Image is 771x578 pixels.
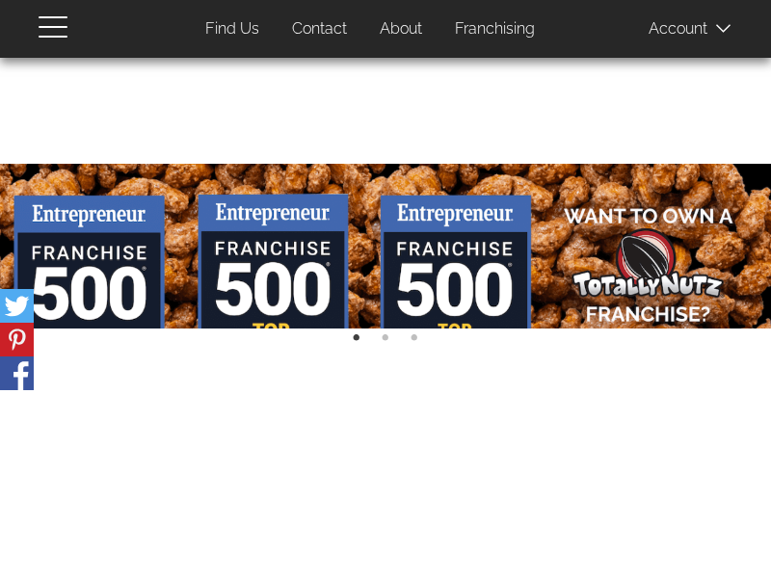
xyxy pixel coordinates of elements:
[347,328,366,348] button: 1 of 3
[440,11,549,48] a: Franchising
[405,328,424,348] button: 3 of 3
[278,11,361,48] a: Contact
[191,11,274,48] a: Find Us
[376,328,395,348] button: 2 of 3
[365,11,437,48] a: About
